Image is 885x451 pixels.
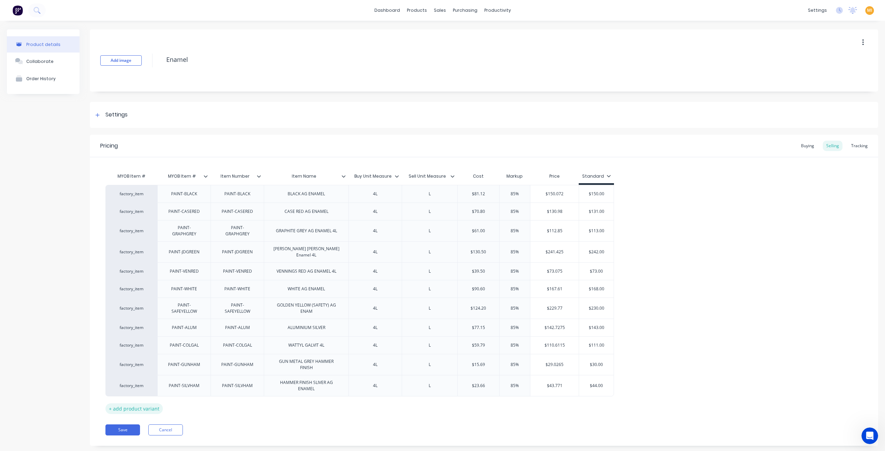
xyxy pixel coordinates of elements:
[530,280,579,298] div: $167.61
[100,142,118,150] div: Pricing
[497,319,532,336] div: 85%
[279,207,334,216] div: CASE RED AG ENAMEL
[358,304,393,313] div: 4L
[217,267,258,276] div: PAINT-VENRED
[530,337,579,354] div: $110.6115
[105,298,614,319] div: factory_itemPAINT-SAFEYELLOWPAINT-SAFEYELLOWGOLDEN YELLOW (SAFETY) AG ENAM4LL$124.2085%$229.77$23...
[458,300,500,317] div: $124.20
[267,301,346,316] div: GOLDEN YELLOW (SAFETY) AG ENAM
[867,7,872,13] span: MI
[105,336,614,354] div: factory_itemPAINT-COLGALPAINT-COLGALWATTYL GALVIT 4L4LL$59.7985%$110.6115$111.00
[164,267,204,276] div: PAINT-VENRED
[530,243,579,261] div: $241.425
[283,341,330,350] div: WATTYL GALVIT 4L
[358,341,393,350] div: 4L
[458,203,500,220] div: $70.80
[358,247,393,256] div: 4L
[100,55,142,66] button: Add image
[7,36,80,53] button: Product details
[282,189,330,198] div: BLACK AG ENAMEL
[148,424,183,435] button: Cancel
[358,381,393,390] div: 4L
[804,5,830,16] div: settings
[497,356,532,373] div: 85%
[358,284,393,293] div: 4L
[497,222,532,239] div: 85%
[282,284,330,293] div: WHITE AG ENAMEL
[219,284,256,293] div: PAINT-WHITE
[112,286,150,292] div: factory_item
[412,323,447,332] div: L
[163,381,205,390] div: PAINT-SILVHAM
[112,191,150,197] div: factory_item
[458,263,500,280] div: $39.50
[216,360,259,369] div: PAINT-GUNHAM
[530,300,579,317] div: $229.77
[105,220,614,241] div: factory_itemPAINT-GRAPHGREYPAINT-GRAPHGREYGRAPHITE GREY AG ENAMEL 4L4LL$61.0085%$112.85$113.00
[211,169,264,183] div: Item Number
[267,357,346,372] div: GUN METAL GREY HAMMER FINISH
[402,169,457,183] div: Sell Unit Measure
[270,226,343,235] div: GRAPHITE GREY AG ENAMEL 4L
[458,280,500,298] div: $90.60
[105,111,128,119] div: Settings
[163,247,205,256] div: PAINT-JDGREEN
[458,222,500,239] div: $61.00
[112,383,150,389] div: factory_item
[579,222,614,239] div: $113.00
[458,337,500,354] div: $59.79
[26,42,60,47] div: Product details
[412,381,447,390] div: L
[157,169,211,183] div: MYOB Item #
[166,284,203,293] div: PAINT-WHITE
[458,185,500,203] div: $81.12
[412,207,447,216] div: L
[105,403,163,414] div: + add product variant
[358,267,393,276] div: 4L
[105,241,614,262] div: factory_itemPAINT-JDGREENPAINT-JDGREEN[PERSON_NAME] [PERSON_NAME] Enamel 4L4LL$130.5085%$241.425$...
[458,356,500,373] div: $15.69
[497,263,532,280] div: 85%
[26,76,56,81] div: Order History
[412,284,447,293] div: L
[579,319,614,336] div: $143.00
[530,263,579,280] div: $73.075
[798,141,818,151] div: Buying
[267,378,346,393] div: HAMMER FINISH SLIVER AG ENAMEL
[26,59,54,64] div: Collaborate
[457,169,500,183] div: Cost
[458,377,500,394] div: $23.66
[112,325,150,331] div: factory_item
[358,323,393,332] div: 4L
[412,226,447,235] div: L
[112,268,150,274] div: factory_item
[112,249,150,255] div: factory_item
[481,5,514,16] div: productivity
[12,5,23,16] img: Factory
[112,228,150,234] div: factory_item
[530,222,579,239] div: $112.85
[579,377,614,394] div: $44.00
[264,169,348,183] div: Item Name
[497,203,532,220] div: 85%
[271,267,342,276] div: VENNINGS RED AG ENAMEL 4L
[358,226,393,235] div: 4L
[105,280,614,298] div: factory_itemPAINT-WHITEPAINT-WHITEWHITE AG ENAMEL4LL$90.6085%$167.61$168.00
[4,3,18,16] button: go back
[579,263,614,280] div: $73.00
[164,341,204,350] div: PAINT-COLGAL
[499,169,530,183] div: Markup
[579,243,614,261] div: $242.00
[530,203,579,220] div: $130.98
[348,169,402,183] div: Buy Unit Measure
[105,354,614,375] div: factory_itemPAINT-GUNHAMPAINT-GUNHAMGUN METAL GREY HAMMER FINISH4LL$15.6985%$29.0265$30.00
[358,189,393,198] div: 4L
[449,5,481,16] div: purchasing
[371,5,403,16] a: dashboard
[403,5,430,16] div: products
[412,189,447,198] div: L
[217,341,258,350] div: PAINT-COLGAL
[220,323,255,332] div: PAINT-ALUM
[267,244,346,260] div: [PERSON_NAME] [PERSON_NAME] Enamel 4L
